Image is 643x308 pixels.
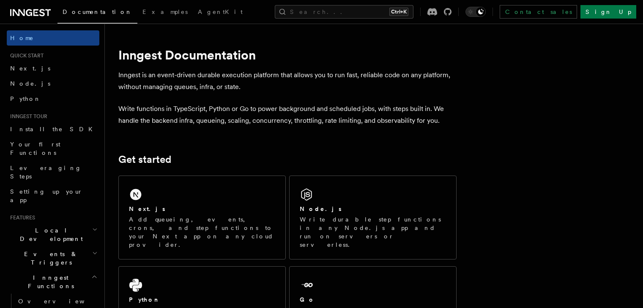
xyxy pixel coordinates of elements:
[198,8,243,15] span: AgentKit
[118,69,457,93] p: Inngest is an event-driven durable execution platform that allows you to run fast, reliable code ...
[7,76,99,91] a: Node.js
[129,205,165,213] h2: Next.js
[7,52,44,59] span: Quick start
[289,176,457,259] a: Node.jsWrite durable step functions in any Node.js app and run on servers or serverless.
[275,5,413,19] button: Search...Ctrl+K
[10,126,98,132] span: Install the SDK
[500,5,577,19] a: Contact sales
[129,215,275,249] p: Add queueing, events, crons, and step functions to your Next app on any cloud provider.
[118,47,457,62] h1: Inngest Documentation
[7,246,99,270] button: Events & Triggers
[7,30,99,46] a: Home
[10,95,41,102] span: Python
[7,113,47,120] span: Inngest tour
[10,188,83,203] span: Setting up your app
[300,205,342,213] h2: Node.js
[7,226,92,243] span: Local Development
[7,273,91,290] span: Inngest Functions
[580,5,636,19] a: Sign Up
[57,3,137,24] a: Documentation
[389,8,408,16] kbd: Ctrl+K
[10,65,50,72] span: Next.js
[118,103,457,127] p: Write functions in TypeScript, Python or Go to power background and scheduled jobs, with steps bu...
[7,270,99,294] button: Inngest Functions
[300,295,315,304] h2: Go
[7,223,99,246] button: Local Development
[7,214,35,221] span: Features
[465,7,486,17] button: Toggle dark mode
[118,154,171,165] a: Get started
[118,176,286,259] a: Next.jsAdd queueing, events, crons, and step functions to your Next app on any cloud provider.
[137,3,193,23] a: Examples
[7,91,99,106] a: Python
[7,250,92,267] span: Events & Triggers
[7,160,99,184] a: Leveraging Steps
[10,141,60,156] span: Your first Functions
[63,8,132,15] span: Documentation
[18,298,105,305] span: Overview
[7,122,99,137] a: Install the SDK
[10,34,34,42] span: Home
[7,184,99,208] a: Setting up your app
[7,61,99,76] a: Next.js
[142,8,188,15] span: Examples
[129,295,160,304] h2: Python
[10,165,82,180] span: Leveraging Steps
[300,215,446,249] p: Write durable step functions in any Node.js app and run on servers or serverless.
[7,137,99,160] a: Your first Functions
[193,3,248,23] a: AgentKit
[10,80,50,87] span: Node.js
